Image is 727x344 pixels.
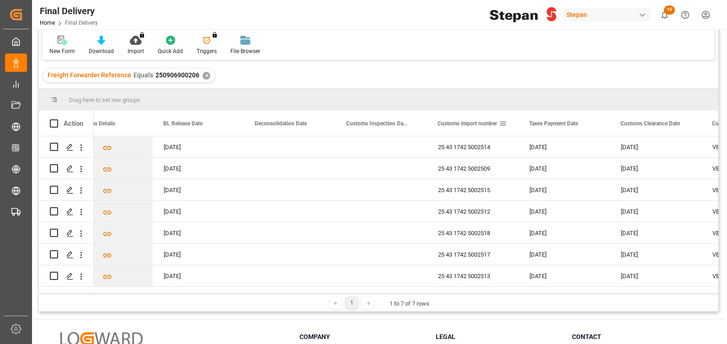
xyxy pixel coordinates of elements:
[39,244,94,265] div: Press SPACE to select this row.
[490,7,556,23] img: Stepan_Company_logo.svg.png_1713531530.png
[153,244,244,265] div: [DATE]
[64,119,83,128] div: Action
[299,332,424,342] h3: Company
[427,136,519,157] div: 25 43 1742 5002514
[153,201,244,222] div: [DATE]
[153,179,244,200] div: [DATE]
[563,6,654,23] button: Stepan
[427,265,519,286] div: 25 43 1742 5002513
[390,299,429,308] div: 1 to 7 of 7 rows
[519,265,610,286] div: [DATE]
[163,120,203,127] span: BL Release Date
[610,201,701,222] div: [DATE]
[346,297,358,309] div: 1
[610,179,701,200] div: [DATE]
[153,265,244,286] div: [DATE]
[572,332,697,342] h3: Contact
[49,47,75,55] div: New Form
[203,72,210,80] div: ✕
[230,47,260,55] div: File Browser
[427,158,519,179] div: 25 43 1742 5002509
[519,136,610,157] div: [DATE]
[519,158,610,179] div: [DATE]
[39,136,94,158] div: Press SPACE to select this row.
[436,332,561,342] h3: Legal
[563,8,651,21] div: Stepan
[48,71,131,79] span: Freight Forwarder Reference
[69,97,140,103] span: Drag here to set row groups
[255,120,307,127] span: Deconsolidation Date
[39,158,94,179] div: Press SPACE to select this row.
[346,120,407,127] span: Customs Inspection Date
[153,158,244,179] div: [DATE]
[610,222,701,243] div: [DATE]
[610,244,701,265] div: [DATE]
[134,71,153,79] span: Equals
[610,136,701,157] div: [DATE]
[610,158,701,179] div: [DATE]
[654,5,675,25] button: show 10 new notifications
[519,179,610,200] div: [DATE]
[155,71,199,79] span: 250906900206
[40,4,98,18] div: Final Delivery
[39,222,94,244] div: Press SPACE to select this row.
[519,222,610,243] div: [DATE]
[427,201,519,222] div: 25 43 1742 5002512
[610,265,701,286] div: [DATE]
[153,222,244,243] div: [DATE]
[519,244,610,265] div: [DATE]
[438,120,497,127] span: Customs import number
[427,179,519,200] div: 25 43 1742 5002515
[39,265,94,287] div: Press SPACE to select this row.
[427,222,519,243] div: 25 43 1742 5002518
[529,120,578,127] span: Taxes Payment Date
[39,201,94,222] div: Press SPACE to select this row.
[72,120,115,127] span: Line Items Details
[427,244,519,265] div: 25 43 1742 5002517
[89,47,114,55] div: Download
[39,179,94,201] div: Press SPACE to select this row.
[158,47,183,55] div: Quick Add
[153,136,244,157] div: [DATE]
[620,120,680,127] span: Customs Clearance Date
[519,201,610,222] div: [DATE]
[664,5,675,15] span: 10
[675,5,695,25] button: Help Center
[40,20,55,26] a: Home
